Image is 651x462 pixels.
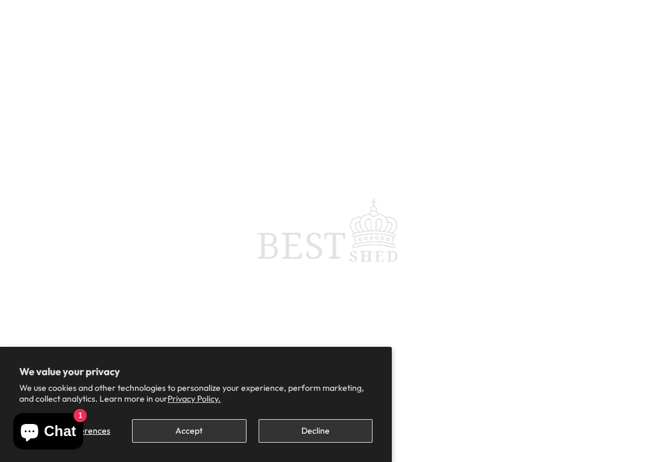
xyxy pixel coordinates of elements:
p: We use cookies and other technologies to personalize your experience, perform marketing, and coll... [19,382,373,404]
h2: We value your privacy [19,366,373,377]
inbox-online-store-chat: Shopify online store chat [10,413,87,452]
button: Decline [259,419,373,443]
button: Accept [132,419,246,443]
a: Privacy Policy. [168,393,221,404]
